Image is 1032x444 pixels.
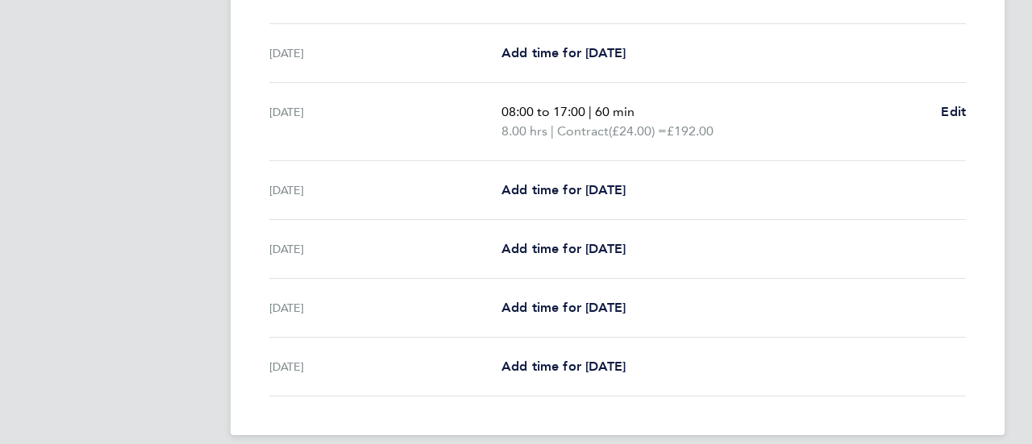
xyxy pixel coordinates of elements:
[595,104,635,119] span: 60 min
[501,241,626,256] span: Add time for [DATE]
[269,102,501,141] div: [DATE]
[269,44,501,63] div: [DATE]
[269,298,501,317] div: [DATE]
[501,357,626,376] a: Add time for [DATE]
[501,44,626,63] a: Add time for [DATE]
[941,102,966,122] a: Edit
[557,122,609,141] span: Contract
[269,181,501,200] div: [DATE]
[269,239,501,259] div: [DATE]
[609,123,667,139] span: (£24.00) =
[589,104,592,119] span: |
[501,104,585,119] span: 08:00 to 17:00
[501,45,626,60] span: Add time for [DATE]
[551,123,554,139] span: |
[501,123,547,139] span: 8.00 hrs
[501,298,626,317] a: Add time for [DATE]
[667,123,714,139] span: £192.00
[501,300,626,315] span: Add time for [DATE]
[501,239,626,259] a: Add time for [DATE]
[501,181,626,200] a: Add time for [DATE]
[501,182,626,197] span: Add time for [DATE]
[501,359,626,374] span: Add time for [DATE]
[941,104,966,119] span: Edit
[269,357,501,376] div: [DATE]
